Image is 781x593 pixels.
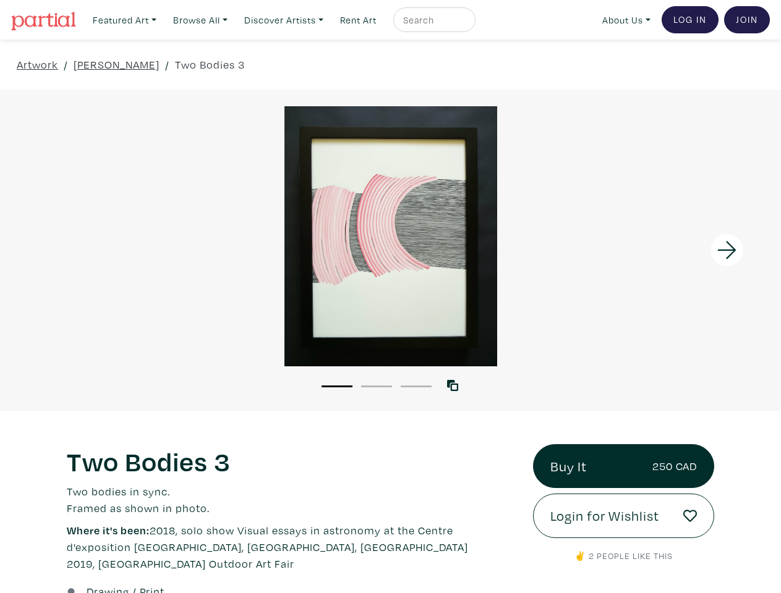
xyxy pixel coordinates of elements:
a: Two Bodies 3 [175,56,245,73]
button: 2 of 3 [361,385,392,387]
a: Featured Art [87,7,162,33]
button: 3 of 3 [401,385,432,387]
a: Join [724,6,770,33]
span: Login for Wishlist [550,505,659,526]
a: Log In [662,6,719,33]
p: 2018, solo show Visual essays in astronomy at the Centre d'exposition [GEOGRAPHIC_DATA], [GEOGRAP... [67,522,514,572]
h1: Two Bodies 3 [67,444,514,477]
a: Artwork [17,56,58,73]
p: ✌️ 2 people like this [533,549,714,563]
a: Discover Artists [239,7,329,33]
input: Search [402,12,464,28]
a: Login for Wishlist [533,494,714,538]
a: [PERSON_NAME] [74,56,160,73]
span: / [64,56,68,73]
span: / [165,56,169,73]
a: Rent Art [335,7,382,33]
span: Where it's been: [67,523,150,537]
a: Buy It250 CAD [533,444,714,489]
a: About Us [597,7,656,33]
button: 1 of 3 [322,385,352,387]
p: Two bodies in sync. Framed as shown in photo. [67,483,514,516]
small: 250 CAD [652,458,697,474]
a: Browse All [168,7,233,33]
